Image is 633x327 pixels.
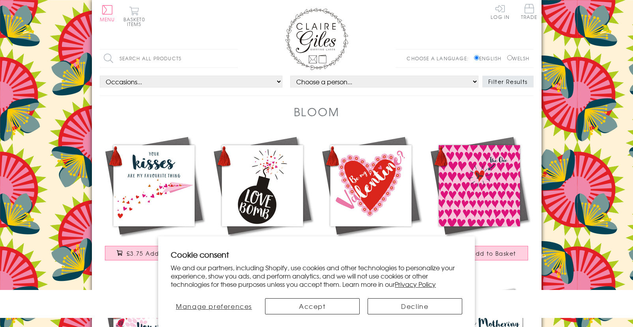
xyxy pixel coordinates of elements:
button: Manage preferences [171,298,257,314]
button: Accept [265,298,360,314]
input: Search [230,50,238,67]
span: Trade [521,4,538,19]
a: Log In [491,4,510,19]
p: We and our partners, including Shopify, use cookies and other technologies to personalize your ex... [171,264,462,288]
h1: Bloom [294,104,340,120]
input: Search all products [100,50,238,67]
button: Basket0 items [123,6,145,26]
button: Menu [100,5,115,22]
button: Filter Results [482,76,534,87]
input: Welsh [507,55,512,60]
span: Menu [100,16,115,23]
label: Welsh [507,55,530,62]
img: Valentine's Day Card, Hearts Background, Embellished with a colourful tassel [425,132,534,240]
a: Valentine's Day Card, Bomb, Love Bomb, Embellished with a colourful tassel £3.75 Add to Basket [208,132,317,268]
h2: Cookie consent [171,249,462,260]
label: English [474,55,505,62]
img: Valentine's Day Card, Heart with Flowers, Embellished with a colourful tassel [317,132,425,240]
button: £3.75 Add to Basket [430,246,528,260]
img: Valentine's Day Card, Bomb, Love Bomb, Embellished with a colourful tassel [208,132,317,240]
button: Decline [368,298,462,314]
img: Claire Giles Greetings Cards [285,8,348,70]
a: Privacy Policy [395,279,436,289]
span: £3.75 Add to Basket [127,249,191,257]
span: 0 items [127,16,145,28]
button: £3.75 Add to Basket [105,246,203,260]
span: £3.75 Add to Basket [452,249,516,257]
input: English [474,55,479,60]
a: Valentine's Day Card, Hearts Background, Embellished with a colourful tassel £3.75 Add to Basket [425,132,534,268]
span: Manage preferences [176,301,252,311]
img: Valentine's Day Card, Paper Plane Kisses, Embellished with a colourful tassel [100,132,208,240]
a: Valentine's Day Card, Heart with Flowers, Embellished with a colourful tassel £3.75 Add to Basket [317,132,425,268]
p: Choose a language: [407,55,472,62]
a: Valentine's Day Card, Paper Plane Kisses, Embellished with a colourful tassel £3.75 Add to Basket [100,132,208,268]
a: Trade [521,4,538,21]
